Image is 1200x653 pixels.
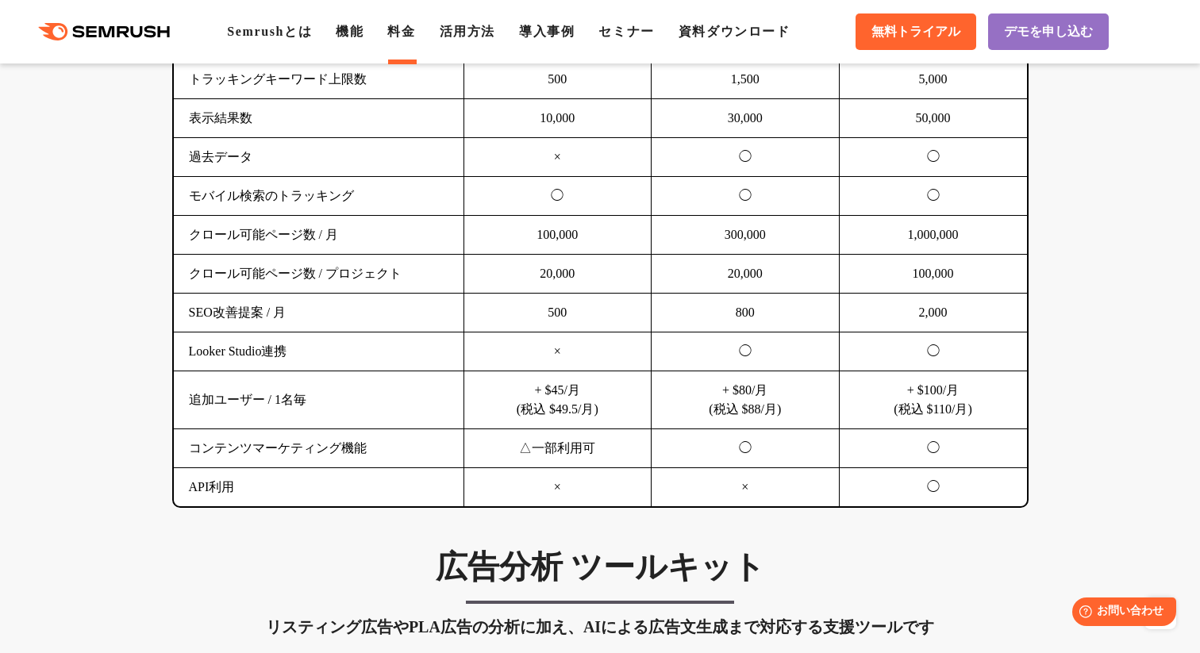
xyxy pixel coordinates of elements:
[839,468,1027,507] td: ◯
[174,99,464,138] td: 表示結果数
[839,60,1027,99] td: 5,000
[652,332,840,371] td: ◯
[174,468,464,507] td: API利用
[174,216,464,255] td: クロール可能ページ数 / 月
[839,216,1027,255] td: 1,000,000
[463,60,652,99] td: 500
[463,255,652,294] td: 20,000
[839,255,1027,294] td: 100,000
[598,25,654,38] a: セミナー
[652,216,840,255] td: 300,000
[463,332,652,371] td: ×
[174,294,464,332] td: SEO改善提案 / 月
[839,429,1027,468] td: ◯
[519,25,575,38] a: 導入事例
[174,60,464,99] td: トラッキングキーワード上限数
[652,255,840,294] td: 20,000
[856,13,976,50] a: 無料トライアル
[174,177,464,216] td: モバイル検索のトラッキング
[839,371,1027,429] td: + $100/月 (税込 $110/月)
[839,138,1027,177] td: ◯
[174,138,464,177] td: 過去データ
[679,25,790,38] a: 資料ダウンロード
[174,255,464,294] td: クロール可能ページ数 / プロジェクト
[463,99,652,138] td: 10,000
[839,294,1027,332] td: 2,000
[174,371,464,429] td: 追加ユーザー / 1名毎
[463,371,652,429] td: + $45/月 (税込 $49.5/月)
[871,24,960,40] span: 無料トライアル
[839,332,1027,371] td: ◯
[174,429,464,468] td: コンテンツマーケティング機能
[1059,591,1183,636] iframe: Help widget launcher
[174,332,464,371] td: Looker Studio連携
[463,294,652,332] td: 500
[463,216,652,255] td: 100,000
[652,99,840,138] td: 30,000
[387,25,415,38] a: 料金
[988,13,1109,50] a: デモを申し込む
[652,371,840,429] td: + $80/月 (税込 $88/月)
[336,25,363,38] a: 機能
[839,99,1027,138] td: 50,000
[463,138,652,177] td: ×
[463,468,652,507] td: ×
[652,60,840,99] td: 1,500
[1004,24,1093,40] span: デモを申し込む
[652,468,840,507] td: ×
[227,25,312,38] a: Semrushとは
[440,25,495,38] a: 活用方法
[652,138,840,177] td: ◯
[463,429,652,468] td: △一部利用可
[652,429,840,468] td: ◯
[652,177,840,216] td: ◯
[172,547,1029,587] h3: 広告分析 ツールキット
[839,177,1027,216] td: ◯
[652,294,840,332] td: 800
[463,177,652,216] td: ◯
[172,614,1029,640] div: リスティング広告やPLA広告の分析に加え、AIによる広告文生成まで対応する支援ツールです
